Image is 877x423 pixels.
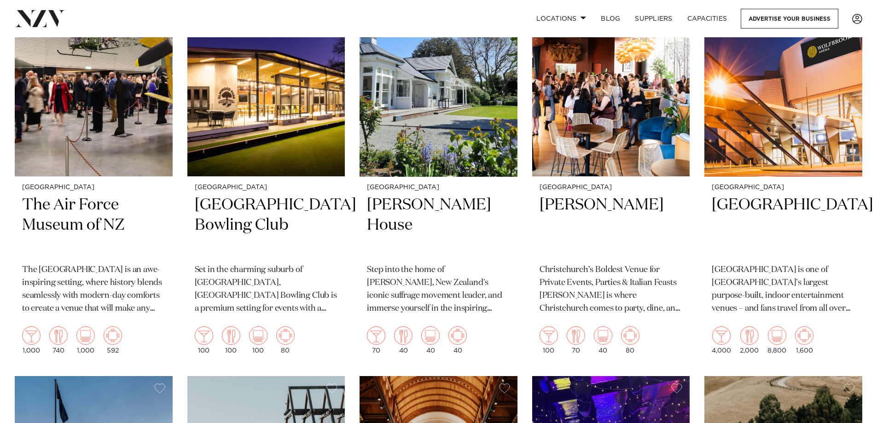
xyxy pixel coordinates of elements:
small: [GEOGRAPHIC_DATA] [367,184,510,191]
div: 740 [49,326,68,354]
div: 70 [367,326,385,354]
img: theatre.png [421,326,440,345]
div: 80 [621,326,639,354]
div: 100 [195,326,213,354]
a: Advertise your business [741,9,838,29]
div: 1,000 [76,326,95,354]
div: 100 [222,326,240,354]
h2: [PERSON_NAME] House [367,195,510,257]
img: theatre.png [768,326,786,345]
img: cocktail.png [22,326,41,345]
img: meeting.png [621,326,639,345]
p: Christchurch’s Boldest Venue for Private Events, Parties & Italian Feasts [PERSON_NAME] is where ... [540,264,683,315]
p: Set in the charming suburb of [GEOGRAPHIC_DATA], [GEOGRAPHIC_DATA] Bowling Club is a premium sett... [195,264,338,315]
img: cocktail.png [195,326,213,345]
div: 40 [394,326,412,354]
img: theatre.png [594,326,612,345]
h2: [GEOGRAPHIC_DATA] Bowling Club [195,195,338,257]
div: 40 [421,326,440,354]
small: [GEOGRAPHIC_DATA] [22,184,165,191]
div: 1,600 [795,326,813,354]
div: 100 [249,326,267,354]
div: 40 [448,326,467,354]
img: dining.png [740,326,759,345]
p: [GEOGRAPHIC_DATA] is one of [GEOGRAPHIC_DATA]'s largest purpose-built, indoor entertainment venue... [712,264,855,315]
div: 100 [540,326,558,354]
img: dining.png [394,326,412,345]
img: meeting.png [104,326,122,345]
h2: The Air Force Museum of NZ [22,195,165,257]
p: Step into the home of [PERSON_NAME], New Zealand's iconic suffrage movement leader, and immerse y... [367,264,510,315]
p: The [GEOGRAPHIC_DATA] is an awe-inspiring setting, where history blends seamlessly with modern-da... [22,264,165,315]
img: dining.png [222,326,240,345]
a: Locations [529,9,593,29]
img: nzv-logo.png [15,10,65,27]
div: 70 [567,326,585,354]
img: cocktail.png [540,326,558,345]
div: 4,000 [712,326,731,354]
div: 40 [594,326,612,354]
small: [GEOGRAPHIC_DATA] [540,184,683,191]
div: 592 [104,326,122,354]
img: cocktail.png [712,326,731,345]
a: Capacities [680,9,735,29]
h2: [PERSON_NAME] [540,195,683,257]
div: 1,000 [22,326,41,354]
div: 8,800 [767,326,786,354]
img: dining.png [567,326,585,345]
a: SUPPLIERS [627,9,680,29]
small: [GEOGRAPHIC_DATA] [195,184,338,191]
img: meeting.png [795,326,813,345]
small: [GEOGRAPHIC_DATA] [712,184,855,191]
img: dining.png [49,326,68,345]
div: 2,000 [740,326,759,354]
h2: [GEOGRAPHIC_DATA] [712,195,855,257]
img: theatre.png [249,326,267,345]
img: cocktail.png [367,326,385,345]
img: meeting.png [448,326,467,345]
a: BLOG [593,9,627,29]
img: theatre.png [76,326,95,345]
img: meeting.png [276,326,295,345]
div: 80 [276,326,295,354]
